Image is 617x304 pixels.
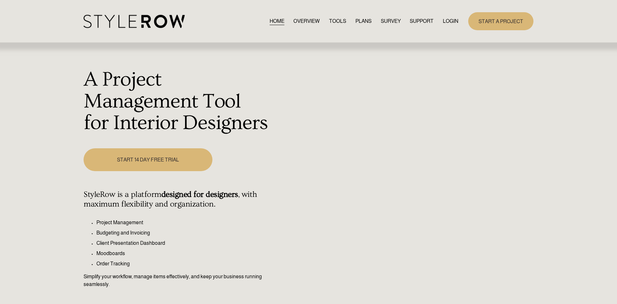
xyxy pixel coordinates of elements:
p: Client Presentation Dashboard [96,239,269,247]
a: TOOLS [329,17,346,25]
a: LOGIN [443,17,458,25]
p: Simplify your workflow, manage items effectively, and keep your business running seamlessly. [84,273,269,288]
img: StyleRow [84,15,185,28]
p: Budgeting and Invoicing [96,229,269,237]
p: Moodboards [96,250,269,257]
h1: A Project Management Tool for Interior Designers [84,69,269,134]
a: OVERVIEW [293,17,320,25]
p: Order Tracking [96,260,269,268]
p: Project Management [96,219,269,226]
h4: StyleRow is a platform , with maximum flexibility and organization. [84,190,269,209]
a: folder dropdown [410,17,434,25]
a: START A PROJECT [468,12,533,30]
span: SUPPORT [410,17,434,25]
a: START 14 DAY FREE TRIAL [84,148,212,171]
a: PLANS [355,17,371,25]
strong: designed for designers [161,190,238,199]
a: SURVEY [381,17,401,25]
a: HOME [270,17,284,25]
